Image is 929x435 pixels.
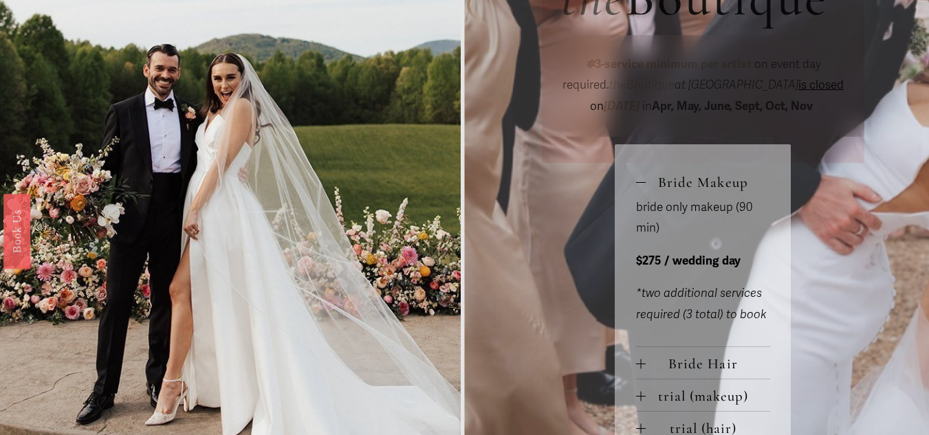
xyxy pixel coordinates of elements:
[636,286,767,322] em: *two additional services required (3 total) to book
[636,379,769,411] button: trial (makeup)
[561,54,845,118] p: on
[636,166,769,197] button: Bride Makeup
[609,78,675,92] span: Boutique
[595,57,752,71] strong: 3-service minimum per artist
[646,388,769,405] span: trial (makeup)
[636,197,769,239] p: bride only makeup (90 min)
[646,355,769,372] span: Bride Hair
[636,254,741,268] strong: $275 / wedding day
[675,78,798,92] em: at [GEOGRAPHIC_DATA]
[604,99,640,113] em: [DATE]
[652,99,813,113] strong: Apr, May, June, Sept, Oct, Nov
[636,347,769,379] button: Bride Hair
[636,197,769,346] div: Bride Makeup
[3,193,30,268] a: Book Us
[798,78,844,92] span: is closed
[646,174,769,191] span: Bride Makeup
[609,78,626,92] em: the
[585,57,595,71] em: ✽
[640,99,816,113] span: in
